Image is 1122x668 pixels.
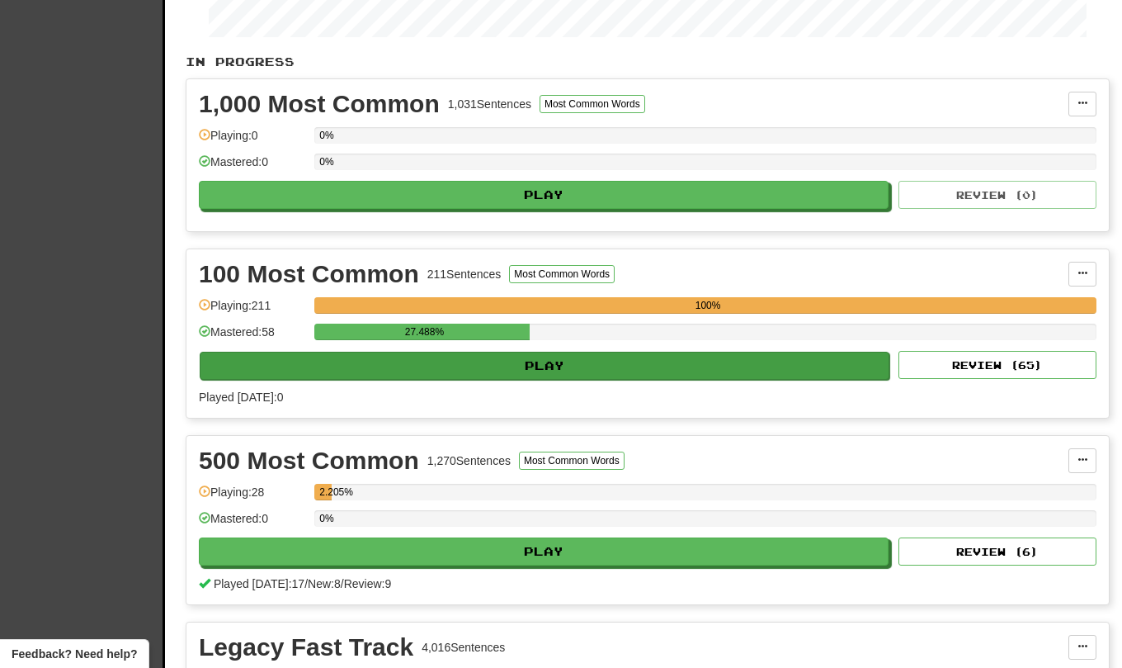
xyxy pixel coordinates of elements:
[319,324,529,340] div: 27.488%
[199,127,306,154] div: Playing: 0
[214,577,304,590] span: Played [DATE]: 17
[199,510,306,538] div: Mastered: 0
[448,96,531,112] div: 1,031 Sentences
[186,54,1110,70] p: In Progress
[898,351,1096,379] button: Review (65)
[540,95,645,113] button: Most Common Words
[199,324,306,351] div: Mastered: 58
[199,484,306,511] div: Playing: 28
[199,391,283,404] span: Played [DATE]: 0
[199,181,889,209] button: Play
[344,577,392,590] span: Review: 9
[341,577,344,590] span: /
[304,577,308,590] span: /
[12,646,137,662] span: Open feedback widget
[199,262,419,287] div: 100 Most Common
[199,154,306,181] div: Mastered: 0
[199,538,889,566] button: Play
[199,635,413,660] div: Legacy Fast Track
[199,297,306,325] div: Playing: 211
[200,352,889,380] button: Play
[427,452,511,469] div: 1,270 Sentences
[319,484,332,500] div: 2.205%
[422,639,505,656] div: 4,016 Sentences
[308,577,341,590] span: New: 8
[319,297,1096,314] div: 100%
[199,448,419,473] div: 500 Most Common
[199,92,440,116] div: 1,000 Most Common
[898,538,1096,566] button: Review (6)
[898,181,1096,209] button: Review (0)
[519,452,625,470] button: Most Common Words
[427,266,502,282] div: 211 Sentences
[509,265,615,283] button: Most Common Words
